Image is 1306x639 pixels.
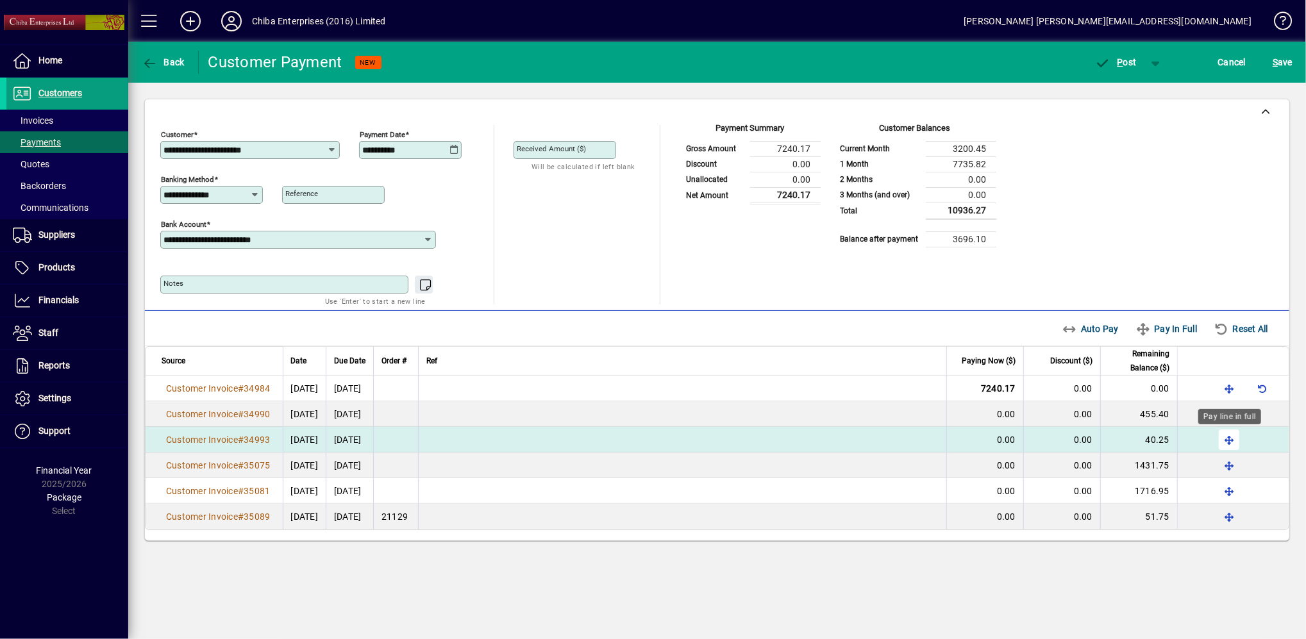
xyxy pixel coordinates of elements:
[750,187,821,203] td: 7240.17
[238,409,244,419] span: #
[997,435,1016,445] span: 0.00
[326,478,373,504] td: [DATE]
[166,460,238,470] span: Customer Invoice
[238,511,244,522] span: #
[291,435,319,445] span: [DATE]
[291,383,319,394] span: [DATE]
[208,52,342,72] div: Customer Payment
[128,51,199,74] app-page-header-button: Back
[1273,52,1293,72] span: ave
[13,159,49,169] span: Quotes
[1118,57,1123,67] span: P
[6,317,128,349] a: Staff
[997,511,1016,522] span: 0.00
[166,409,238,419] span: Customer Invoice
[291,409,319,419] span: [DATE]
[1198,409,1261,424] div: Pay line in full
[833,141,926,156] td: Current Month
[1209,317,1273,340] button: Reset All
[997,486,1016,496] span: 0.00
[38,426,71,436] span: Support
[964,11,1252,31] div: [PERSON_NAME] [PERSON_NAME][EMAIL_ADDRESS][DOMAIN_NAME]
[926,187,996,203] td: 0.00
[238,383,244,394] span: #
[926,231,996,247] td: 3696.10
[1264,3,1290,44] a: Knowledge Base
[326,376,373,401] td: [DATE]
[997,460,1016,470] span: 0.00
[38,229,75,240] span: Suppliers
[161,220,206,229] mat-label: Bank Account
[833,156,926,172] td: 1 Month
[997,409,1016,419] span: 0.00
[750,156,821,172] td: 0.00
[1095,57,1137,67] span: ost
[1141,409,1170,419] span: 455.40
[163,279,183,288] mat-label: Notes
[13,181,66,191] span: Backorders
[166,486,238,496] span: Customer Invoice
[1146,511,1169,522] span: 51.75
[6,415,128,447] a: Support
[162,407,275,421] a: Customer Invoice#34990
[162,433,275,447] a: Customer Invoice#34993
[238,486,244,496] span: #
[326,427,373,452] td: [DATE]
[926,141,996,156] td: 3200.45
[833,172,926,187] td: 2 Months
[981,383,1016,394] span: 7240.17
[1130,317,1202,340] button: Pay In Full
[244,383,270,394] span: 34984
[1135,486,1169,496] span: 1716.95
[680,156,750,172] td: Discount
[833,122,996,141] div: Customer Balances
[1074,409,1093,419] span: 0.00
[750,172,821,187] td: 0.00
[360,58,376,67] span: NEW
[162,484,275,498] a: Customer Invoice#35081
[926,172,996,187] td: 0.00
[6,175,128,197] a: Backorders
[833,203,926,219] td: Total
[381,354,406,368] span: Order #
[6,350,128,382] a: Reports
[6,219,128,251] a: Suppliers
[1050,354,1093,368] span: Discount ($)
[38,295,79,305] span: Financials
[37,465,92,476] span: Financial Year
[517,144,586,153] mat-label: Received Amount ($)
[926,156,996,172] td: 7735.82
[750,141,821,156] td: 7240.17
[291,511,319,522] span: [DATE]
[238,435,244,445] span: #
[325,294,426,308] mat-hint: Use 'Enter' to start a new line
[166,383,238,394] span: Customer Invoice
[680,187,750,203] td: Net Amount
[6,383,128,415] a: Settings
[926,203,996,219] td: 10936.27
[6,110,128,131] a: Invoices
[334,354,365,368] span: Due Date
[373,504,418,529] td: 21129
[38,55,62,65] span: Home
[1074,486,1093,496] span: 0.00
[38,393,71,403] span: Settings
[162,458,275,472] a: Customer Invoice#35075
[680,125,821,204] app-page-summary-card: Payment Summary
[166,435,238,445] span: Customer Invoice
[13,137,61,147] span: Payments
[1214,319,1268,339] span: Reset All
[244,511,270,522] span: 35089
[13,203,88,213] span: Communications
[833,231,926,247] td: Balance after payment
[47,492,81,502] span: Package
[138,51,188,74] button: Back
[326,452,373,478] td: [DATE]
[1074,383,1093,394] span: 0.00
[162,354,185,368] span: Source
[6,153,128,175] a: Quotes
[238,460,244,470] span: #
[962,354,1016,368] span: Paying Now ($)
[142,57,185,67] span: Back
[244,460,270,470] span: 35075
